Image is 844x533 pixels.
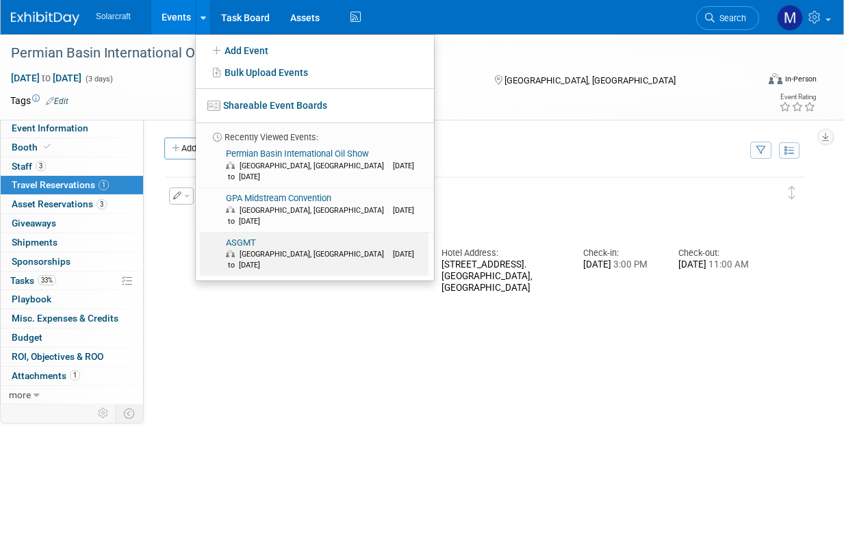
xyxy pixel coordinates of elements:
[99,180,109,190] span: 1
[12,179,109,190] span: Travel Reservations
[12,237,57,248] span: Shipments
[196,93,434,118] a: Shareable Event Boards
[10,275,56,286] span: Tasks
[44,143,51,151] i: Booth reservation complete
[10,72,82,84] span: [DATE] [DATE]
[12,256,71,267] span: Sponsorships
[1,272,143,290] a: Tasks33%
[9,389,31,400] span: more
[779,94,816,101] div: Event Rating
[240,161,391,170] span: [GEOGRAPHIC_DATA], [GEOGRAPHIC_DATA]
[777,5,803,31] img: Madison Fichtner
[700,71,817,92] div: Event Format
[715,13,746,23] span: Search
[200,188,429,232] a: GPA Midstream Convention [GEOGRAPHIC_DATA], [GEOGRAPHIC_DATA] [DATE] to [DATE]
[38,275,56,285] span: 33%
[12,351,103,362] span: ROI, Objectives & ROO
[1,290,143,309] a: Playbook
[164,138,279,159] a: Add Travel Reservation
[12,122,88,133] span: Event Information
[200,144,429,187] a: Permian Basin International Oil Show [GEOGRAPHIC_DATA], [GEOGRAPHIC_DATA] [DATE] to [DATE]
[1,328,143,347] a: Budget
[583,259,657,271] div: [DATE]
[12,218,56,229] span: Giveaways
[96,12,131,21] span: Solarcraft
[769,73,782,84] img: Format-Inperson.png
[504,75,676,86] span: [GEOGRAPHIC_DATA], [GEOGRAPHIC_DATA]
[40,73,53,83] span: to
[583,247,657,259] div: Check-in:
[1,157,143,176] a: Staff3
[240,250,391,259] span: [GEOGRAPHIC_DATA], [GEOGRAPHIC_DATA]
[196,122,434,144] li: Recently Viewed Events:
[1,138,143,157] a: Booth
[97,199,107,209] span: 3
[442,259,563,294] div: [STREET_ADDRESS]. [GEOGRAPHIC_DATA], [GEOGRAPHIC_DATA]
[678,259,752,271] div: [DATE]
[756,146,766,155] i: Filter by Traveler
[11,12,79,25] img: ExhibitDay
[196,40,434,62] a: Add Event
[1,252,143,271] a: Sponsorships
[92,404,116,422] td: Personalize Event Tab Strip
[12,332,42,343] span: Budget
[1,176,143,194] a: Travel Reservations1
[611,259,648,270] span: 3:00 PM
[12,198,107,209] span: Asset Reservations
[12,370,80,381] span: Attachments
[789,186,795,200] i: Click and drag to move item
[706,259,749,270] span: 11:00 AM
[6,41,747,66] div: Permian Basin International Oil Show
[226,206,414,226] span: [DATE] to [DATE]
[46,96,68,106] a: Edit
[10,94,68,107] td: Tags
[196,62,434,83] a: Bulk Upload Events
[1,309,143,328] a: Misc. Expenses & Credits
[200,233,429,276] a: ASGMT [GEOGRAPHIC_DATA], [GEOGRAPHIC_DATA] [DATE] to [DATE]
[1,348,143,366] a: ROI, Objectives & ROO
[1,233,143,252] a: Shipments
[70,370,80,380] span: 1
[207,101,220,111] img: seventboard-3.png
[12,161,46,172] span: Staff
[1,119,143,138] a: Event Information
[442,247,563,259] div: Hotel Address:
[1,367,143,385] a: Attachments1
[1,386,143,404] a: more
[12,142,53,153] span: Booth
[1,214,143,233] a: Giveaways
[696,6,759,30] a: Search
[36,161,46,171] span: 3
[12,294,51,304] span: Playbook
[678,247,752,259] div: Check-out:
[784,74,817,84] div: In-Person
[12,313,118,324] span: Misc. Expenses & Credits
[84,75,113,83] span: (3 days)
[226,161,414,181] span: [DATE] to [DATE]
[240,206,391,215] span: [GEOGRAPHIC_DATA], [GEOGRAPHIC_DATA]
[1,195,143,213] a: Asset Reservations3
[116,404,144,422] td: Toggle Event Tabs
